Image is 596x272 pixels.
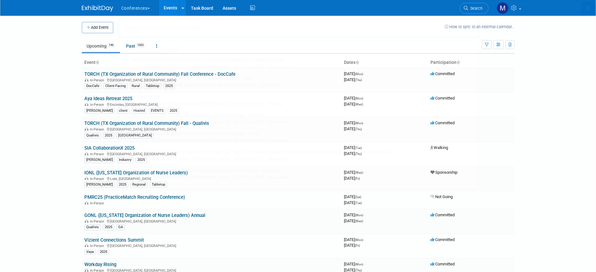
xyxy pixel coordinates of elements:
span: [GEOGRAPHIC_DATA], [GEOGRAPHIC_DATA] [153,175,233,180]
span: [PERSON_NAME], [GEOGRAPHIC_DATA] [153,83,225,87]
span: In-Person [130,139,151,143]
a: ONL (Organization of Nurse Leaders) Annual Meeting - Vaya In-Person [PERSON_NAME], [GEOGRAPHIC_DA... [127,73,475,91]
span: (Committed) [267,175,288,180]
span: (Walking) [267,101,283,106]
span: In-Person [130,120,151,124]
span: (Committed) [267,157,288,161]
span: (Committed) [260,83,281,87]
span: [GEOGRAPHIC_DATA], [GEOGRAPHIC_DATA] [153,120,233,124]
span: [DATE] to [DATE] [234,101,266,106]
div: Recently Viewed Events: [122,41,475,54]
span: [GEOGRAPHIC_DATA], [GEOGRAPHIC_DATA] [153,138,233,143]
a: HAH (Healthcare Association of [US_STATE]) Awards and Scholarship Gala In-Person [GEOGRAPHIC_DATA... [127,54,475,72]
span: (Committed) [267,120,288,124]
span: [DATE] to [DATE] [234,64,266,69]
span: [DATE] to [DATE] [234,157,266,161]
span: (Sponsorship) [267,64,291,69]
span: In-Person [130,65,151,69]
span: In-Person [130,176,151,180]
span: (Committed) [267,138,288,143]
a: TORCH (TX Organization of Rural Community) Fall Conference - DocCafe In-Person [GEOGRAPHIC_DATA],... [127,165,475,183]
span: [GEOGRAPHIC_DATA], [GEOGRAPHIC_DATA] [153,64,233,69]
span: [GEOGRAPHIC_DATA], [GEOGRAPHIC_DATA] [153,157,233,161]
span: In-Person [130,102,151,106]
input: Search for Events or People... [118,19,479,37]
span: [GEOGRAPHIC_DATA], [GEOGRAPHIC_DATA] [153,101,233,106]
span: [DATE] to [DATE] [226,83,258,87]
a: TORCH (TX Organization of Rural Community) & TARHC (TX Association of Rural Health Clinics) Fall ... [127,146,475,165]
span: [DATE] to [DATE] [234,175,266,180]
span: In-Person [130,83,151,87]
a: HR Healthcare In-Person [GEOGRAPHIC_DATA], [GEOGRAPHIC_DATA] [DATE] to [DATE] (Walking) [127,91,475,109]
span: In-Person [130,157,151,161]
a: ANCC (American Nurses Credentialing Center) Magnet - Qualivis In-Person [GEOGRAPHIC_DATA], [GEOGR... [127,110,475,128]
a: ANCC (American Nurses Credentialing Center) Magnet - Vaya In-Person [GEOGRAPHIC_DATA], [GEOGRAPHI... [127,128,475,146]
span: [DATE] to [DATE] [234,120,266,124]
span: [DATE] to [DATE] [234,138,266,143]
